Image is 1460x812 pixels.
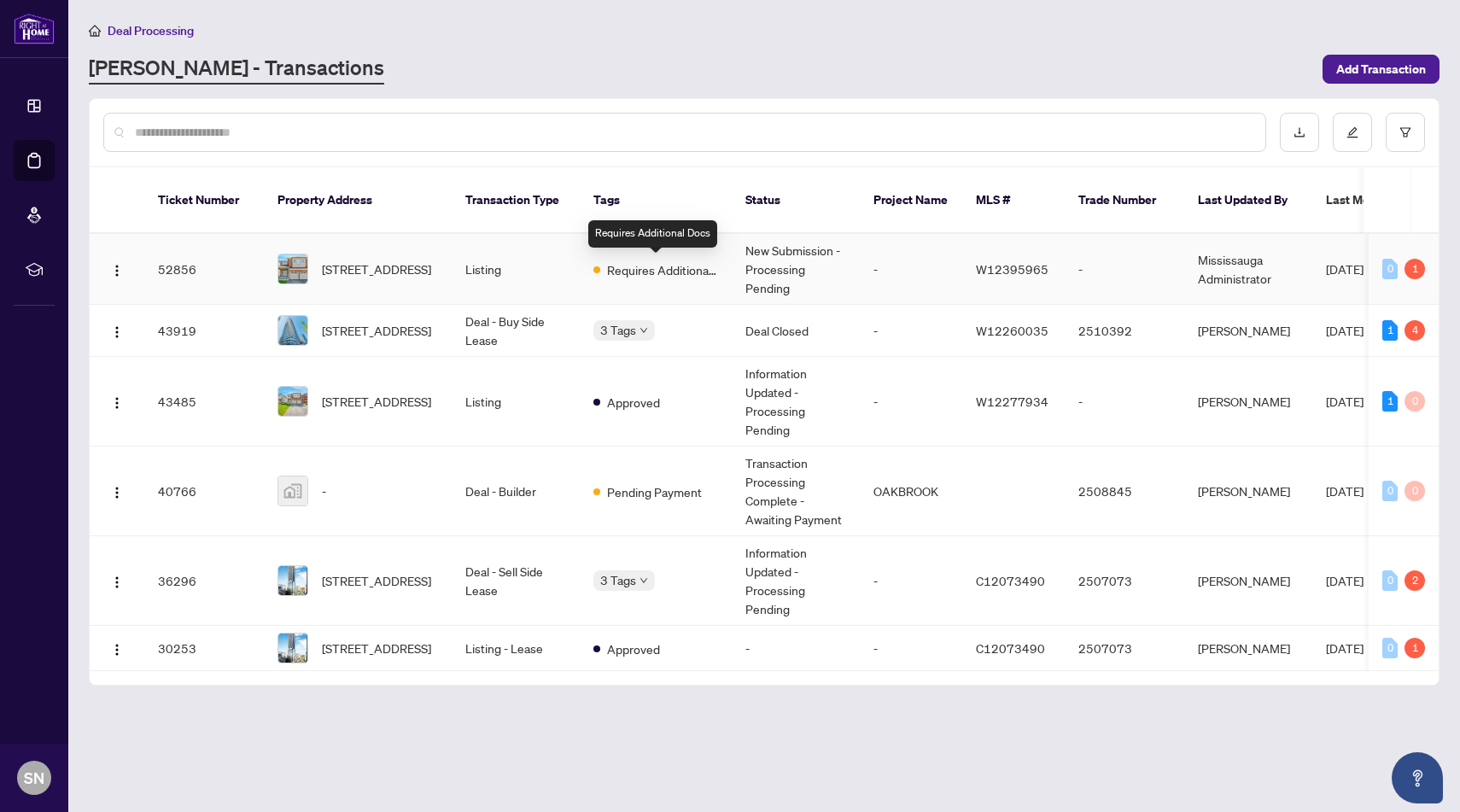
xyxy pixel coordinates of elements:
button: Logo [103,634,131,662]
div: 1 [1382,391,1398,412]
div: 0 [1382,481,1398,501]
span: C12073490 [976,640,1045,656]
td: 40766 [144,447,264,536]
span: Pending Payment [607,482,702,501]
span: 3 Tags [600,320,636,340]
td: [PERSON_NAME] [1184,626,1312,671]
img: Logo [110,264,124,277]
td: Information Updated - Processing Pending [732,357,860,447]
span: SN [24,766,44,790]
span: Approved [607,640,660,658]
th: Trade Number [1065,167,1184,234]
div: Requires Additional Docs [588,220,717,248]
img: thumbnail-img [278,254,307,283]
button: filter [1386,113,1425,152]
div: 0 [1405,481,1425,501]
img: Logo [110,643,124,657]
td: - [860,536,962,626]
span: W12260035 [976,323,1048,338]
td: Listing - Lease [452,626,580,671]
td: OAKBROOK [860,447,962,536]
span: [DATE] [1326,394,1364,409]
th: MLS # [962,167,1065,234]
span: Approved [607,393,660,412]
span: down [639,576,648,585]
span: [DATE] [1326,640,1364,656]
img: thumbnail-img [278,387,307,416]
td: 52856 [144,234,264,305]
td: - [860,305,962,357]
td: [PERSON_NAME] [1184,305,1312,357]
span: down [639,326,648,335]
span: [STREET_ADDRESS] [322,571,431,590]
button: Logo [103,477,131,505]
span: Deal Processing [108,23,194,38]
span: [DATE] [1326,261,1364,277]
span: [DATE] [1326,573,1364,588]
th: Project Name [860,167,962,234]
button: Logo [103,317,131,344]
td: [PERSON_NAME] [1184,536,1312,626]
span: Last Modified Date [1326,190,1430,209]
td: Mississauga Administrator [1184,234,1312,305]
img: Logo [110,486,124,499]
td: Listing [452,234,580,305]
a: [PERSON_NAME] - Transactions [89,54,384,85]
td: 2507073 [1065,536,1184,626]
td: - [1065,234,1184,305]
td: - [860,234,962,305]
td: - [1065,357,1184,447]
div: 1 [1405,259,1425,279]
span: [STREET_ADDRESS] [322,321,431,340]
th: Last Updated By [1184,167,1312,234]
img: thumbnail-img [278,316,307,345]
img: thumbnail-img [278,566,307,595]
td: 2508845 [1065,447,1184,536]
td: - [860,357,962,447]
span: W12277934 [976,394,1048,409]
span: W12395965 [976,261,1048,277]
div: 0 [1405,391,1425,412]
td: - [732,626,860,671]
button: download [1280,113,1319,152]
img: logo [14,13,55,44]
div: 1 [1405,638,1425,658]
div: 0 [1382,259,1398,279]
td: 30253 [144,626,264,671]
th: Transaction Type [452,167,580,234]
button: Logo [103,567,131,594]
div: 2 [1405,570,1425,591]
td: Information Updated - Processing Pending [732,536,860,626]
img: thumbnail-img [278,476,307,505]
span: Requires Additional Docs [607,260,718,279]
td: Deal - Buy Side Lease [452,305,580,357]
span: [DATE] [1326,483,1364,499]
th: Tags [580,167,732,234]
button: Add Transaction [1323,55,1440,84]
button: Logo [103,255,131,283]
th: Property Address [264,167,452,234]
button: edit [1333,113,1372,152]
td: Transaction Processing Complete - Awaiting Payment [732,447,860,536]
td: Listing [452,357,580,447]
img: Logo [110,575,124,589]
button: Open asap [1392,752,1443,803]
div: 4 [1405,320,1425,341]
span: filter [1399,126,1411,138]
div: 1 [1382,320,1398,341]
span: download [1294,126,1305,138]
th: Status [732,167,860,234]
td: 43485 [144,357,264,447]
td: New Submission - Processing Pending [732,234,860,305]
span: [DATE] [1326,323,1364,338]
span: 3 Tags [600,570,636,590]
div: 0 [1382,638,1398,658]
img: Logo [110,325,124,339]
button: Logo [103,388,131,415]
span: C12073490 [976,573,1045,588]
td: 2510392 [1065,305,1184,357]
span: home [89,25,101,37]
td: Deal - Builder [452,447,580,536]
span: edit [1346,126,1358,138]
td: [PERSON_NAME] [1184,447,1312,536]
